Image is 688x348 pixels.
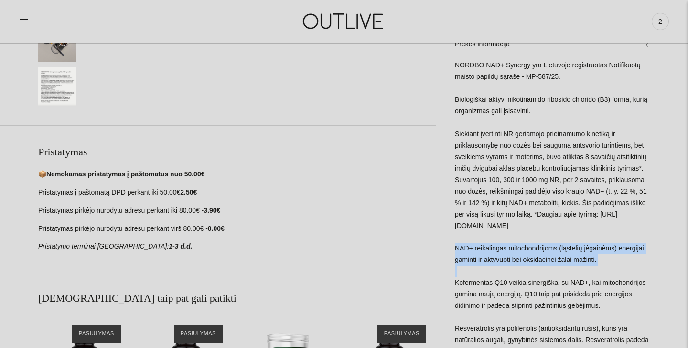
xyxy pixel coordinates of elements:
h2: Pristatymas [38,145,436,159]
strong: 3.90€ [204,207,220,214]
strong: 0.00€ [208,225,225,232]
img: OUTLIVE [284,5,404,38]
span: 2 [654,15,667,28]
strong: 2.50€ [180,188,197,196]
a: 2 [652,11,669,32]
button: Translation missing: en.general.accessibility.image_thumbail [38,67,76,106]
em: Pristatymo terminai [GEOGRAPHIC_DATA]: [38,242,169,250]
p: Pristatymas į paštomatą DPD perkant iki 50.00€ [38,187,436,198]
p: Pristatymas pirkėjo nurodytu adresu perkant iki 80.00€ - [38,205,436,217]
p: Pristatymas pirkėjo nurodytu adresu perkant virš 80.00€ - [38,223,436,235]
a: Prekės informacija [455,30,650,60]
p: 📦 [38,169,436,180]
h2: [DEMOGRAPHIC_DATA] taip pat gali patikti [38,291,436,305]
strong: 1-3 d.d. [169,242,192,250]
strong: Nemokamas pristatymas į paštomatus nuo 50.00€ [46,170,204,178]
